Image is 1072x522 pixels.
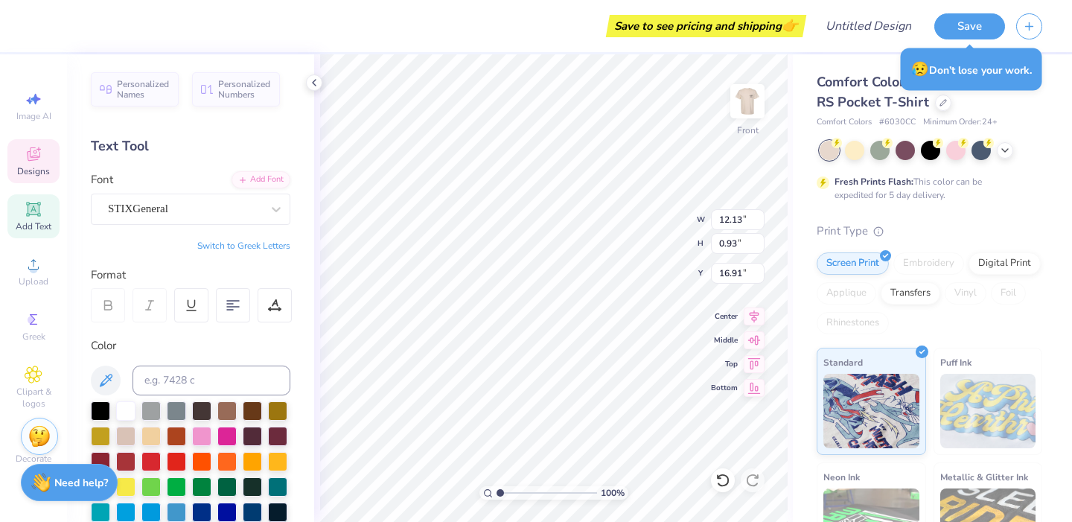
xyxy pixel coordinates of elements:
[881,282,940,305] div: Transfers
[817,73,1038,111] span: Comfort Colors Adult Heavyweight RS Pocket T-Shirt
[893,252,964,275] div: Embroidery
[911,60,929,79] span: 😥
[817,116,872,129] span: Comfort Colors
[91,337,290,354] div: Color
[711,383,738,393] span: Bottom
[54,476,108,490] strong: Need help?
[733,86,762,116] img: Front
[133,366,290,395] input: e.g. 7428 c
[601,486,625,500] span: 100 %
[817,312,889,334] div: Rhinestones
[945,282,986,305] div: Vinyl
[711,335,738,346] span: Middle
[814,11,923,41] input: Untitled Design
[91,171,113,188] label: Font
[835,175,1018,202] div: This color can be expedited for 5 day delivery.
[232,171,290,188] div: Add Font
[91,136,290,156] div: Text Tool
[817,282,876,305] div: Applique
[991,282,1026,305] div: Foil
[901,48,1042,91] div: Don’t lose your work.
[823,374,919,448] img: Standard
[117,79,170,100] span: Personalized Names
[16,110,51,122] span: Image AI
[835,176,913,188] strong: Fresh Prints Flash:
[22,331,45,343] span: Greek
[923,116,998,129] span: Minimum Order: 24 +
[940,469,1028,485] span: Metallic & Glitter Ink
[197,240,290,252] button: Switch to Greek Letters
[218,79,271,100] span: Personalized Numbers
[711,359,738,369] span: Top
[940,354,971,370] span: Puff Ink
[934,13,1005,39] button: Save
[16,220,51,232] span: Add Text
[817,223,1042,240] div: Print Type
[737,124,759,137] div: Front
[7,386,60,410] span: Clipart & logos
[19,276,48,287] span: Upload
[610,15,803,37] div: Save to see pricing and shipping
[782,16,798,34] span: 👉
[91,267,292,284] div: Format
[823,354,863,370] span: Standard
[817,252,889,275] div: Screen Print
[16,453,51,465] span: Decorate
[823,469,860,485] span: Neon Ink
[17,165,50,177] span: Designs
[969,252,1041,275] div: Digital Print
[711,311,738,322] span: Center
[879,116,916,129] span: # 6030CC
[940,374,1036,448] img: Puff Ink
